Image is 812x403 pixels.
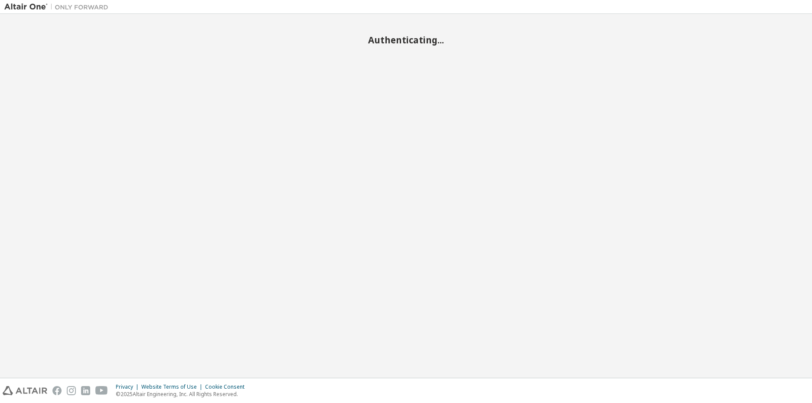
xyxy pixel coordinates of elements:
[205,383,250,390] div: Cookie Consent
[67,386,76,395] img: instagram.svg
[81,386,90,395] img: linkedin.svg
[3,386,47,395] img: altair_logo.svg
[116,390,250,398] p: © 2025 Altair Engineering, Inc. All Rights Reserved.
[4,34,808,46] h2: Authenticating...
[95,386,108,395] img: youtube.svg
[4,3,113,11] img: Altair One
[52,386,62,395] img: facebook.svg
[141,383,205,390] div: Website Terms of Use
[116,383,141,390] div: Privacy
